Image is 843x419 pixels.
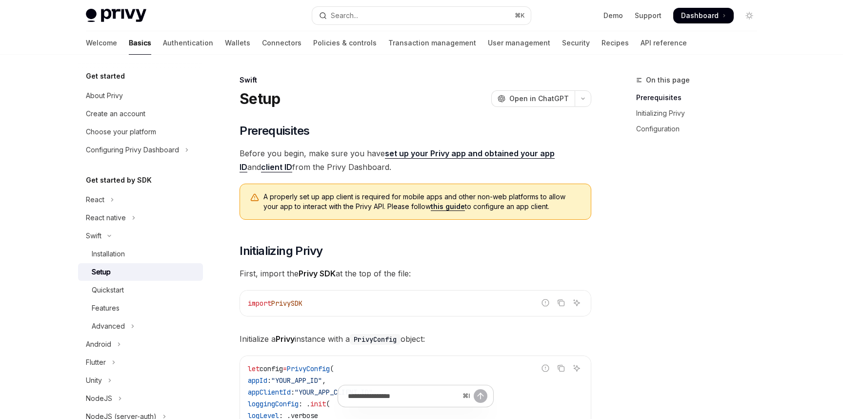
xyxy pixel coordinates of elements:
button: Open search [312,7,531,24]
a: Features [78,299,203,317]
span: let [248,364,260,373]
span: "YOUR_APP_ID" [271,376,322,385]
button: Toggle Unity section [78,372,203,389]
a: client ID [261,162,292,172]
span: ⌘ K [515,12,525,20]
span: First, import the at the top of the file: [240,267,591,280]
strong: Privy SDK [299,269,336,278]
div: Setup [92,266,111,278]
a: API reference [641,31,687,55]
a: Recipes [602,31,629,55]
div: Configuring Privy Dashboard [86,144,179,156]
span: : [267,376,271,385]
code: PrivyConfig [350,334,401,345]
button: Report incorrect code [539,362,552,375]
button: Toggle dark mode [742,8,757,23]
a: Basics [129,31,151,55]
button: Toggle Swift section [78,227,203,245]
a: Wallets [225,31,250,55]
a: Prerequisites [636,90,765,105]
button: Report incorrect code [539,296,552,309]
a: Transaction management [388,31,476,55]
a: Create an account [78,105,203,123]
a: Initializing Privy [636,105,765,121]
strong: Privy [276,334,295,344]
button: Ask AI [570,362,583,375]
a: Quickstart [78,281,203,299]
button: Open in ChatGPT [491,90,575,107]
h1: Setup [240,90,280,107]
div: Search... [331,10,358,21]
button: Toggle Android section [78,335,203,353]
span: , [322,376,326,385]
a: Choose your platform [78,123,203,141]
a: this guide [431,202,465,211]
a: Policies & controls [313,31,377,55]
a: Installation [78,245,203,263]
span: Initializing Privy [240,243,322,259]
div: React native [86,212,126,224]
span: Prerequisites [240,123,309,139]
button: Toggle Configuring Privy Dashboard section [78,141,203,159]
button: Toggle Advanced section [78,317,203,335]
span: PrivyConfig [287,364,330,373]
a: Configuration [636,121,765,137]
button: Send message [474,389,487,403]
div: Features [92,302,120,314]
span: Open in ChatGPT [509,94,569,104]
img: light logo [86,9,146,22]
div: Swift [240,75,591,85]
div: Android [86,338,111,350]
div: About Privy [86,90,123,102]
span: PrivySDK [271,299,302,308]
button: Copy the contents from the code block [555,296,567,309]
span: Dashboard [681,11,719,21]
span: Before you begin, make sure you have and from the Privy Dashboard. [240,147,591,174]
a: Welcome [86,31,117,55]
a: Demo [603,11,623,21]
a: set up your Privy app and obtained your app ID [240,148,555,172]
a: Setup [78,263,203,281]
button: Toggle Flutter section [78,354,203,371]
h5: Get started [86,70,125,82]
div: Choose your platform [86,126,156,138]
span: = [283,364,287,373]
button: Toggle React native section [78,209,203,227]
div: React [86,194,104,206]
a: Authentication [163,31,213,55]
a: Security [562,31,590,55]
span: On this page [646,74,690,86]
a: Dashboard [673,8,734,23]
div: Create an account [86,108,145,120]
button: Toggle React section [78,191,203,209]
a: Connectors [262,31,301,55]
a: About Privy [78,87,203,105]
div: Flutter [86,356,106,368]
button: Toggle NodeJS section [78,390,203,407]
a: Support [635,11,662,21]
svg: Warning [250,193,260,203]
div: Installation [92,248,125,260]
h5: Get started by SDK [86,174,152,186]
span: config [260,364,283,373]
span: appId [248,376,267,385]
button: Copy the contents from the code block [555,362,567,375]
div: Swift [86,230,101,242]
input: Ask a question... [348,385,459,407]
span: Initialize a instance with a object: [240,332,591,346]
span: import [248,299,271,308]
div: Quickstart [92,284,124,296]
span: A properly set up app client is required for mobile apps and other non-web platforms to allow you... [263,192,581,211]
div: Unity [86,375,102,386]
a: User management [488,31,550,55]
div: NodeJS [86,393,112,404]
button: Ask AI [570,296,583,309]
span: ( [330,364,334,373]
div: Advanced [92,320,125,332]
